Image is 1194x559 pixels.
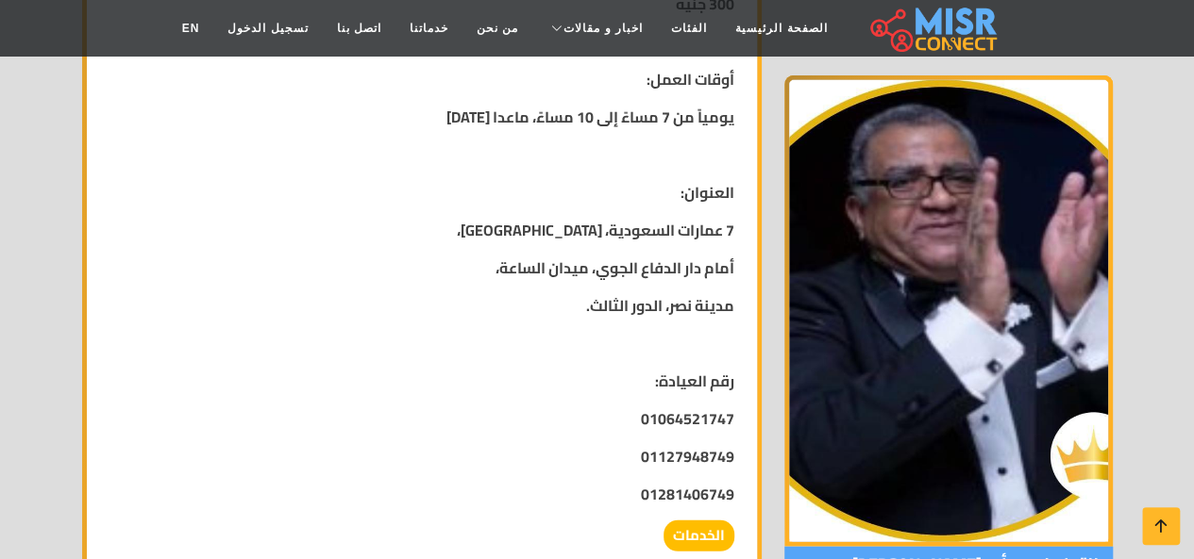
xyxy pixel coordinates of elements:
strong: مدينة نصر، الدور الثالث. [586,291,734,320]
strong: يومياً من 7 مساءً إلى 10 مساءً، ماعدا [DATE] [446,103,734,131]
strong: أمام دار الدفاع الجوي، ميدان الساعة، [496,254,734,282]
strong: 7 عمارات السعودية، [GEOGRAPHIC_DATA]، [457,216,734,244]
strong: 01127948749 [641,442,734,470]
span: اخبار و مقالات [563,20,643,37]
a: الصفحة الرئيسية [721,10,841,46]
a: الفئات [657,10,721,46]
strong: أوقات العمل: [647,65,734,93]
a: اخبار و مقالات [532,10,657,46]
strong: الخدمات [664,520,734,551]
a: من نحن [462,10,532,46]
a: اتصل بنا [323,10,395,46]
img: main.misr_connect [870,5,997,52]
strong: 01064521747 [641,404,734,433]
strong: 01281406749 [641,480,734,508]
a: تسجيل الدخول [213,10,322,46]
strong: رقم العيادة: [655,367,734,395]
img: أ.د. سيد الاطروشي [784,75,1113,547]
a: خدماتنا [395,10,462,46]
strong: العنوان: [681,178,734,206]
a: EN [168,10,214,46]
